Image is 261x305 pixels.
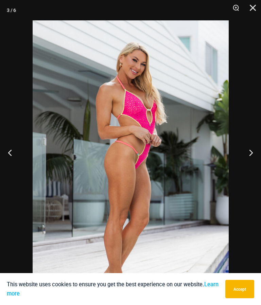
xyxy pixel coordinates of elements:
p: This website uses cookies to ensure you get the best experience on our website. [7,280,220,298]
button: Next [236,136,261,169]
div: 3 / 6 [7,5,16,15]
a: Learn more [7,281,219,297]
button: Accept [225,280,254,298]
